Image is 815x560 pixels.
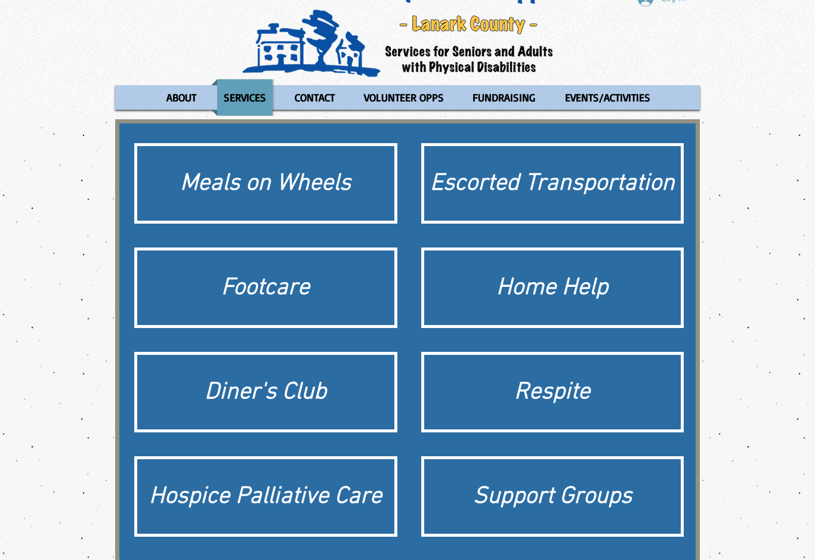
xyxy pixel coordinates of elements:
[134,143,684,552] div: Matrix gallery
[430,167,675,200] div: Escorted Transportation
[143,480,388,513] div: Hospice Palliative Care
[161,79,202,116] p: ABOUT
[430,376,675,409] div: Respite
[359,79,449,116] p: VOLUNTEER OPPS
[289,79,340,116] p: CONTACT
[551,79,664,116] a: EVENTS/ACTIVITIES
[134,247,397,328] a: Footcare
[154,79,208,116] a: ABOUT
[560,79,656,116] p: EVENTS/ACTIVITIES
[430,480,675,513] div: Support Groups
[467,79,541,116] p: FUNDRAISING
[143,167,388,200] div: Meals on Wheels
[143,376,388,409] div: Diner's Club
[211,79,279,116] a: SERVICES
[134,143,397,224] a: Meals on Wheels
[350,79,457,116] a: VOLUNTEER OPPS
[115,79,700,116] nav: Site
[421,456,684,537] a: Support Groups
[218,79,271,116] p: SERVICES
[430,271,675,305] div: Home Help
[421,352,684,432] a: Respite
[282,79,347,116] a: CONTACT
[143,271,388,305] div: Footcare
[460,79,548,116] a: FUNDRAISING
[421,143,684,224] a: Escorted Transportation
[421,247,684,328] a: Home Help
[134,352,397,432] a: Diner's Club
